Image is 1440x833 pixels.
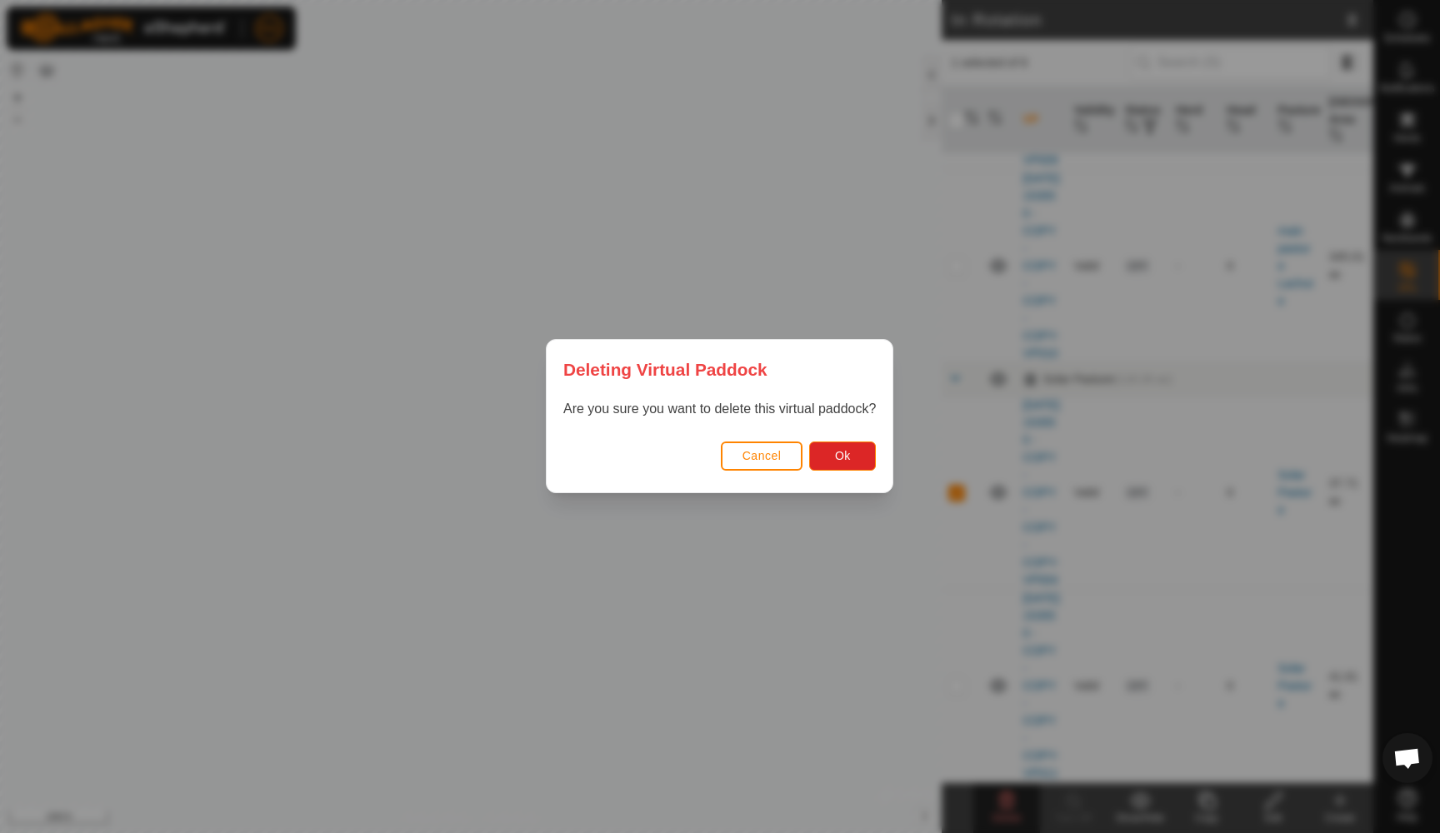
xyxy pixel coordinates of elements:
span: Ok [835,450,851,463]
button: Ok [810,441,877,471]
span: Deleting Virtual Paddock [563,357,767,382]
p: Are you sure you want to delete this virtual paddock? [563,400,876,420]
button: Cancel [721,441,803,471]
span: Cancel [742,450,782,463]
a: Open chat [1382,733,1432,783]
